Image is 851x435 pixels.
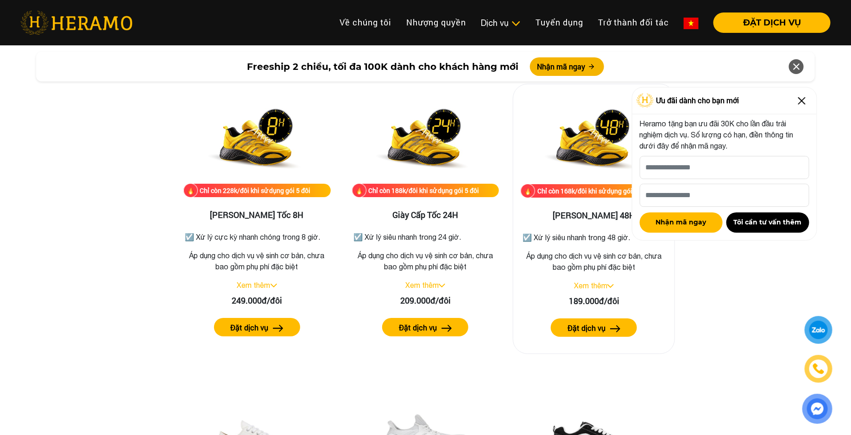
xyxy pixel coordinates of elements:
[534,92,654,184] img: Giày Nhanh 48H
[521,250,667,273] p: Áp dụng cho dịch vụ vệ sinh cơ bản, chưa bao gồm phụ phí đặc biệt
[713,12,831,33] button: ĐẶT DỊCH VỤ
[399,322,437,333] label: Đặt dịch vụ
[481,17,521,29] div: Dịch vụ
[183,183,198,198] img: fire.png
[806,356,831,381] a: phone-icon
[521,184,535,198] img: fire.png
[399,12,473,32] a: Nhượng quyền
[352,183,366,198] img: fire.png
[441,325,452,332] img: arrow
[352,250,499,272] p: Áp dụng cho dịch vụ vệ sinh cơ bản, chưa bao gồm phụ phí đặc biệt
[354,231,498,242] p: ☑️ Xử lý siêu nhanh trong 24 giờ.
[523,232,665,243] p: ☑️ Xử lý siêu nhanh trong 48 giờ.
[369,186,479,195] div: Chỉ còn 188k/đôi khi sử dụng gói 5 đôi
[511,19,521,28] img: subToggleIcon
[567,323,605,334] label: Đặt dịch vụ
[20,11,132,35] img: heramo-logo.png
[551,318,637,337] button: Đặt dịch vụ
[352,318,499,336] a: Đặt dịch vụ arrow
[640,212,723,233] button: Nhận mã ngay
[185,231,329,242] p: ☑️ Xử lý cực kỳ nhanh chóng trong 8 giờ.
[382,318,468,336] button: Đặt dịch vụ
[610,325,621,332] img: arrow
[271,284,277,287] img: arrow_down.svg
[813,364,824,374] img: phone-icon
[183,210,331,220] h3: [PERSON_NAME] Tốc 8H
[332,12,399,32] a: Về chúng tôi
[637,93,654,107] img: Logo
[230,322,268,333] label: Đặt dịch vụ
[273,325,284,332] img: arrow
[656,95,739,106] span: Ưu đãi dành cho bạn mới
[521,211,667,221] h3: [PERSON_NAME] 48H
[183,318,331,336] a: Đặt dịch vụ arrow
[183,250,331,272] p: Áp dụng cho dịch vụ vệ sinh cơ bản, chưa bao gồm phụ phí đặc biệt
[537,186,648,196] div: Chỉ còn 168k/đôi khi sử dụng gói 5 đôi
[365,91,485,184] img: Giày Cấp Tốc 24H
[607,284,614,288] img: arrow_down.svg
[794,93,809,108] img: Close
[574,281,607,290] a: Xem thêm
[247,60,519,74] span: Freeship 2 chiều, tối đa 100K dành cho khách hàng mới
[528,12,591,32] a: Tuyển dụng
[684,18,699,29] img: vn-flag.png
[439,284,445,287] img: arrow_down.svg
[183,294,331,307] div: 249.000đ/đôi
[521,295,667,307] div: 189.000đ/đôi
[405,281,439,289] a: Xem thêm
[726,212,809,233] button: Tôi cần tư vấn thêm
[591,12,676,32] a: Trở thành đối tác
[237,281,271,289] a: Xem thêm
[640,118,809,151] p: Heramo tặng bạn ưu đãi 30K cho lần đầu trải nghiệm dịch vụ. Số lượng có hạn, điền thông tin dưới ...
[530,57,604,76] button: Nhận mã ngay
[200,186,311,195] div: Chỉ còn 228k/đôi khi sử dụng gói 5 đôi
[706,19,831,27] a: ĐẶT DỊCH VỤ
[214,318,300,336] button: Đặt dịch vụ
[352,294,499,307] div: 209.000đ/đôi
[352,210,499,220] h3: Giày Cấp Tốc 24H
[197,91,317,184] img: Giày Siêu Tốc 8H
[521,318,667,337] a: Đặt dịch vụ arrow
